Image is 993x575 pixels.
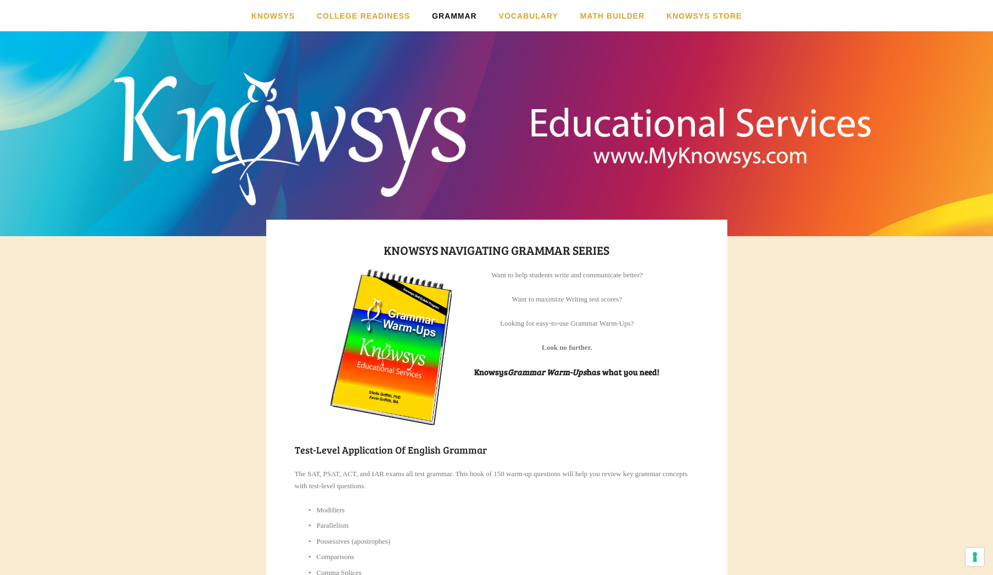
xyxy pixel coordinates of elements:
[344,47,649,196] a: Knowsys Educational Services
[295,444,699,456] h2: Test-Level Application of English Grammar
[317,504,699,516] p: Modifiers
[966,548,984,566] button: Your consent preferences for tracking technologies
[474,366,659,377] strong: Knowsys has what you need!
[295,240,699,260] h1: Knowsys Navigating Grammar Series
[317,535,699,548] p: Possessives (apostrophes)
[470,317,663,330] p: Looking for easy-to-use Grammar Warm-Ups?
[542,343,592,351] strong: Look no further.
[317,551,699,563] p: Comparisons
[317,520,699,532] p: Parallelism
[470,293,663,305] p: Want to maximize Writing test scores?
[470,269,663,281] p: Want to help students write and communicate better?
[295,468,699,492] p: The SAT, PSAT, ACT, and IAR exams all test grammar. This book of 150 warm-up questions will help ...
[508,366,587,377] em: Grammar Warm-Ups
